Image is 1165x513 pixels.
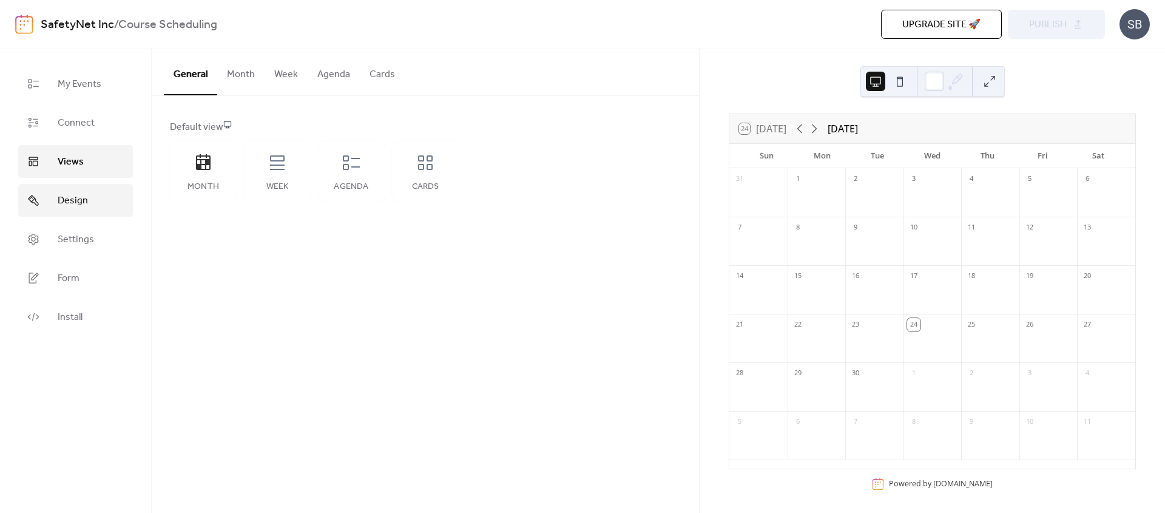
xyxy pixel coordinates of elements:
[360,49,405,94] button: Cards
[791,318,805,331] div: 22
[907,270,920,283] div: 17
[907,318,920,331] div: 24
[902,18,981,32] span: Upgrade site 🚀
[965,172,978,186] div: 4
[15,15,33,34] img: logo
[791,367,805,380] div: 29
[791,221,805,234] div: 8
[849,172,862,186] div: 2
[170,120,678,135] div: Default view
[849,144,905,168] div: Tue
[404,182,447,192] div: Cards
[960,144,1015,168] div: Thu
[58,233,94,247] span: Settings
[907,415,920,429] div: 8
[965,221,978,234] div: 11
[58,271,79,286] span: Form
[1023,318,1036,331] div: 26
[791,172,805,186] div: 1
[330,182,373,192] div: Agenda
[18,67,133,100] a: My Events
[1023,415,1036,429] div: 10
[794,144,849,168] div: Mon
[739,144,794,168] div: Sun
[849,415,862,429] div: 7
[182,182,225,192] div: Month
[58,116,95,131] span: Connect
[58,155,84,169] span: Views
[965,318,978,331] div: 25
[907,367,920,380] div: 1
[965,367,978,380] div: 2
[1023,270,1036,283] div: 19
[828,121,858,136] div: [DATE]
[58,77,101,92] span: My Events
[1119,9,1150,39] div: SB
[18,145,133,178] a: Views
[907,172,920,186] div: 3
[1023,221,1036,234] div: 12
[1081,172,1094,186] div: 6
[18,262,133,294] a: Form
[18,301,133,333] a: Install
[965,270,978,283] div: 18
[256,182,299,192] div: Week
[849,221,862,234] div: 9
[1081,270,1094,283] div: 20
[58,194,88,208] span: Design
[791,415,805,429] div: 6
[308,49,360,94] button: Agenda
[733,172,746,186] div: 31
[907,221,920,234] div: 10
[733,367,746,380] div: 28
[1070,144,1126,168] div: Sat
[1081,367,1094,380] div: 4
[733,318,746,331] div: 21
[1081,415,1094,429] div: 11
[1023,367,1036,380] div: 3
[733,221,746,234] div: 7
[164,49,217,95] button: General
[1081,318,1094,331] div: 27
[849,367,862,380] div: 30
[791,270,805,283] div: 15
[1081,221,1094,234] div: 13
[18,184,133,217] a: Design
[733,270,746,283] div: 14
[933,478,993,489] a: [DOMAIN_NAME]
[18,223,133,256] a: Settings
[18,106,133,139] a: Connect
[217,49,265,94] button: Month
[849,318,862,331] div: 23
[889,478,993,489] div: Powered by
[733,415,746,429] div: 5
[118,13,217,36] b: Course Scheduling
[265,49,308,94] button: Week
[1023,172,1036,186] div: 5
[114,13,118,36] b: /
[965,415,978,429] div: 9
[1015,144,1070,168] div: Fri
[881,10,1002,39] button: Upgrade site 🚀
[849,270,862,283] div: 16
[905,144,960,168] div: Wed
[58,310,83,325] span: Install
[41,13,114,36] a: SafetyNet Inc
